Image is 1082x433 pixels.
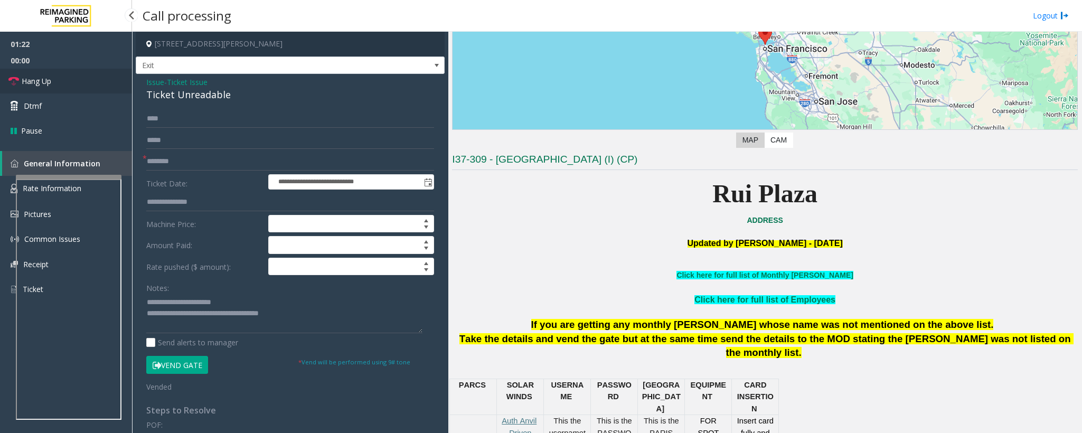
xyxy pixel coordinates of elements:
span: Toggle popup [422,175,434,190]
label: Send alerts to manager [146,337,238,348]
span: Increase value [419,258,434,267]
img: 'icon' [11,159,18,167]
span: Decrease value [419,245,434,253]
span: - [164,77,208,87]
span: Pause [21,125,42,136]
span: . [798,347,801,358]
span: Vended [146,382,172,392]
small: Vend will be performed using 9# tone [298,358,410,366]
img: 'icon' [11,184,17,193]
span: [GEOGRAPHIC_DATA] [642,381,681,413]
h4: [STREET_ADDRESS][PERSON_NAME] [136,32,445,57]
h4: Steps to Resolve [146,406,434,416]
h3: I37-309 - [GEOGRAPHIC_DATA] (I) (CP) [452,153,1078,170]
label: Notes: [146,279,169,294]
span: PARCS [459,381,486,389]
img: 'icon' [11,235,19,243]
span: General Information [24,158,100,168]
label: Map [736,133,765,148]
span: EQUIPMENT [691,381,727,401]
span: PASSWOR [597,381,632,401]
a: Auth Anvil [502,417,537,425]
span: Decrease value [419,224,434,232]
span: Exit [136,57,383,74]
b: Rui Plaza [712,180,817,208]
label: Ticket Date: [144,174,266,190]
span: Decrease value [419,267,434,275]
span: CARD INSERTION [737,381,774,413]
span: Take the details and vend the gate but at the same time send the details to the MOD stating the [... [459,333,1074,359]
label: CAM [764,133,793,148]
span: Issue [146,77,164,88]
a: General Information [2,151,132,176]
img: logout [1060,10,1069,21]
span: D [613,392,619,401]
span: Hang Up [22,76,51,87]
label: Machine Price: [144,215,266,233]
span: Updated by [PERSON_NAME] - [DATE] [688,239,843,248]
div: 2500 Mason Street, San Francisco, CA [758,25,772,45]
div: Ticket Unreadable [146,88,434,102]
span: Dtmf [24,100,42,111]
span: USERNAME [551,381,584,401]
span: If you are getting any monthly [PERSON_NAME] whose name was not mentioned on the above list. [531,319,994,330]
img: 'icon' [11,211,18,218]
img: 'icon' [11,285,17,294]
span: Increase value [419,237,434,245]
span: SOLAR WINDS [506,381,536,401]
label: Amount Paid: [144,236,266,254]
label: Rate pushed ($ amount): [144,258,266,276]
span: Ticket Issue [167,77,208,88]
button: Vend Gate [146,356,208,374]
img: 'icon' [11,261,18,268]
a: Logout [1033,10,1069,21]
a: Click here for full list of Monthly [PERSON_NAME] [676,271,853,279]
h3: Call processing [137,3,237,29]
a: ADDRESS [747,216,783,224]
a: Click here for full list of Employees [694,295,835,304]
span: Increase value [419,215,434,224]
